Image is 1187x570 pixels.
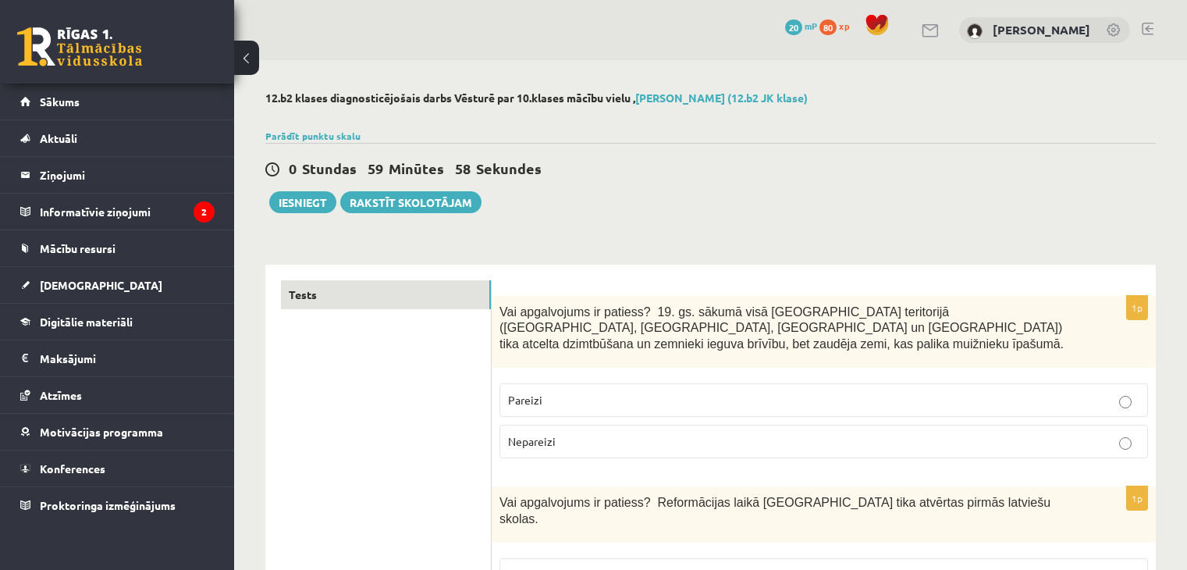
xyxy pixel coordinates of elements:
input: Nepareizi [1119,437,1132,450]
span: Vai apgalvojums ir patiess? Reformācijas laikā [GEOGRAPHIC_DATA] tika atvērtas pirmās latviešu sk... [499,496,1050,525]
span: 58 [455,159,471,177]
a: Proktoringa izmēģinājums [20,487,215,523]
i: 2 [194,201,215,223]
a: 80 xp [819,20,857,32]
button: Iesniegt [269,191,336,213]
a: Aktuāli [20,120,215,156]
span: Mācību resursi [40,241,116,255]
a: Digitālie materiāli [20,304,215,340]
a: Maksājumi [20,340,215,376]
a: Informatīvie ziņojumi2 [20,194,215,230]
legend: Ziņojumi [40,157,215,193]
legend: Maksājumi [40,340,215,376]
a: Konferences [20,451,215,486]
a: Mācību resursi [20,230,215,266]
span: Stundas [302,159,357,177]
img: Anastasija Maksimova [967,23,983,39]
span: Motivācijas programma [40,425,163,439]
span: Digitālie materiāli [40,315,133,329]
span: Vai apgalvojums ir patiess? 19. gs. sākumā visā [GEOGRAPHIC_DATA] teritorijā ([GEOGRAPHIC_DATA], ... [499,305,1064,351]
h2: 12.b2 klases diagnosticējošais darbs Vēsturē par 10.klases mācību vielu , [265,91,1156,105]
span: Pareizi [508,393,542,407]
span: 80 [819,20,837,35]
span: Aktuāli [40,131,77,145]
a: [PERSON_NAME] (12.b2 JK klase) [635,91,808,105]
span: Sekundes [476,159,542,177]
a: Sākums [20,84,215,119]
span: mP [805,20,817,32]
legend: Informatīvie ziņojumi [40,194,215,230]
span: Atzīmes [40,388,82,402]
span: 0 [289,159,297,177]
a: Motivācijas programma [20,414,215,450]
span: 59 [368,159,383,177]
a: [PERSON_NAME] [993,22,1090,37]
a: Ziņojumi [20,157,215,193]
input: Pareizi [1119,396,1132,408]
a: 20 mP [785,20,817,32]
span: xp [839,20,849,32]
a: Atzīmes [20,377,215,413]
a: Tests [281,280,491,309]
span: 20 [785,20,802,35]
p: 1p [1126,295,1148,320]
a: Rakstīt skolotājam [340,191,482,213]
span: Konferences [40,461,105,476]
span: [DEMOGRAPHIC_DATA] [40,278,162,292]
span: Sākums [40,94,80,109]
a: Rīgas 1. Tālmācības vidusskola [17,27,142,66]
span: Proktoringa izmēģinājums [40,498,176,512]
p: 1p [1126,486,1148,511]
a: Parādīt punktu skalu [265,130,361,142]
a: [DEMOGRAPHIC_DATA] [20,267,215,303]
span: Minūtes [389,159,444,177]
span: Nepareizi [508,434,556,448]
